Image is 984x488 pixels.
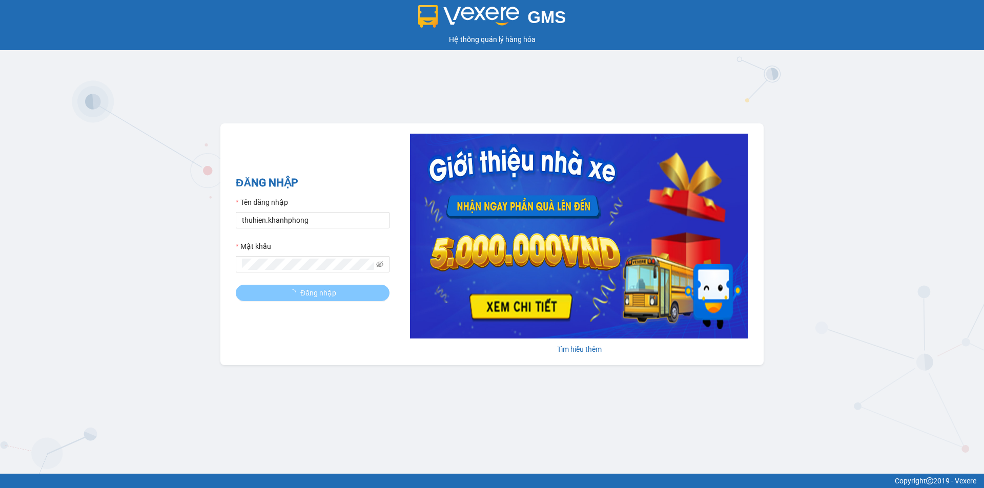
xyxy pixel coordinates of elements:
[242,259,374,270] input: Mật khẩu
[410,134,748,338] img: banner-0
[418,5,520,28] img: logo 2
[300,287,336,299] span: Đăng nhập
[527,8,566,27] span: GMS
[236,285,389,301] button: Đăng nhập
[8,475,976,486] div: Copyright 2019 - Vexere
[3,34,981,45] div: Hệ thống quản lý hàng hóa
[376,261,383,268] span: eye-invisible
[418,15,566,24] a: GMS
[236,212,389,228] input: Tên đăng nhập
[926,477,933,484] span: copyright
[289,289,300,296] span: loading
[236,175,389,192] h2: ĐĂNG NHẬP
[236,241,271,252] label: Mật khẩu
[410,344,748,355] div: Tìm hiểu thêm
[236,197,288,208] label: Tên đăng nhập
